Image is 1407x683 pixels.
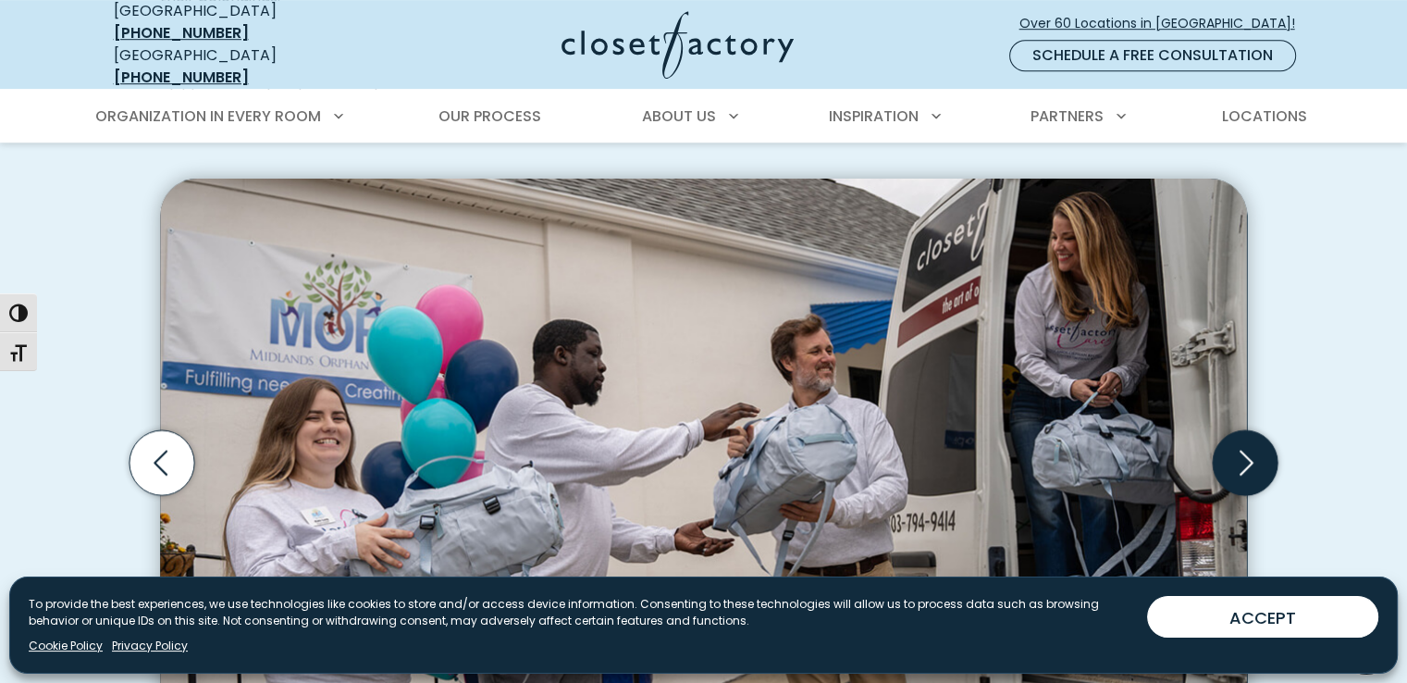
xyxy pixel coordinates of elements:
span: Over 60 Locations in [GEOGRAPHIC_DATA]! [1019,14,1310,33]
a: Privacy Policy [112,638,188,654]
a: Over 60 Locations in [GEOGRAPHIC_DATA]! [1018,7,1311,40]
div: [GEOGRAPHIC_DATA] [114,44,382,89]
button: ACCEPT [1147,596,1378,638]
a: [PHONE_NUMBER] [114,67,249,88]
p: To provide the best experiences, we use technologies like cookies to store and/or access device i... [29,596,1132,629]
span: About Us [642,106,716,127]
span: Organization in Every Room [95,106,321,127]
nav: Primary Menu [82,91,1326,143]
button: Next slide [1205,423,1285,503]
a: Cookie Policy [29,638,103,654]
span: Inspiration [829,106,919,127]
button: Previous slide [122,423,202,503]
a: [PHONE_NUMBER] [114,22,249,43]
span: Our Process [438,106,541,127]
a: Schedule a Free Consultation [1009,40,1296,71]
span: Locations [1221,106,1306,127]
span: Partners [1031,106,1104,127]
img: Closet Factory Logo [562,11,794,79]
